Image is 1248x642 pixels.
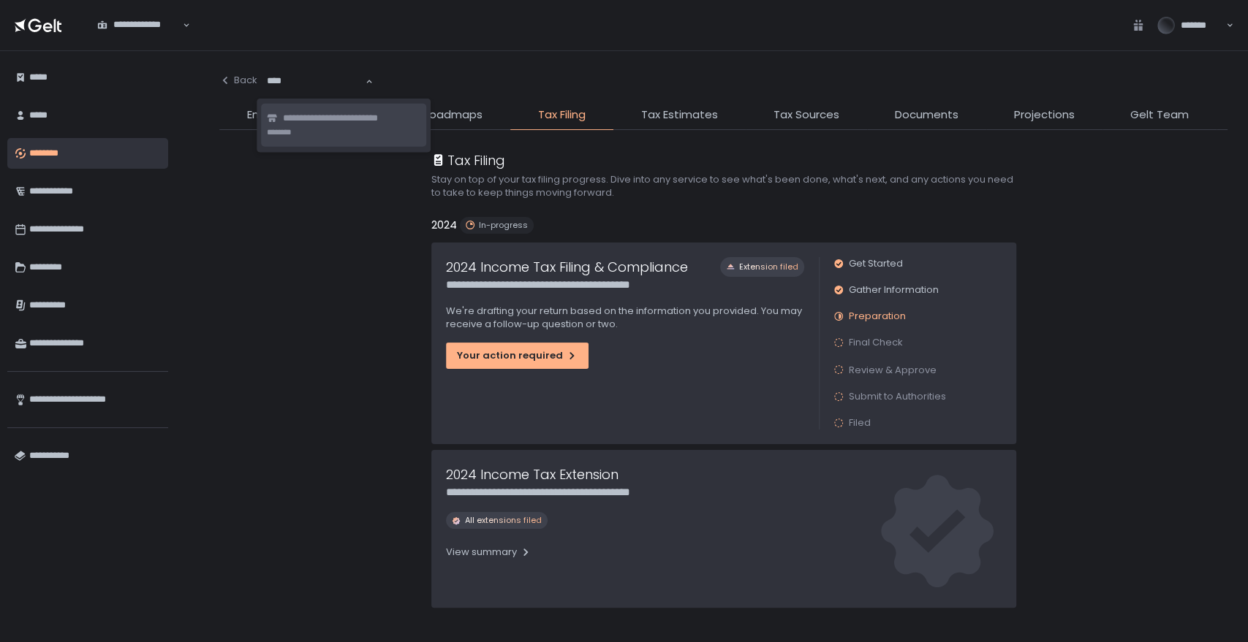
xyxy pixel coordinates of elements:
span: Roadmaps [423,107,483,123]
span: All extensions filed [465,515,542,526]
h2: Stay on top of your tax filing progress. Dive into any service to see what's been done, what's ne... [431,173,1016,199]
span: Entity [247,107,277,123]
div: View summary [446,546,532,559]
input: Search for option [97,31,181,46]
p: We're drafting your return based on the information you provided. You may receive a follow-up que... [446,305,804,331]
span: In-progress [479,220,528,231]
span: Gelt Team [1130,107,1189,123]
span: Tax Estimates [641,107,718,123]
span: Preparation [849,310,906,323]
span: Documents [895,107,958,123]
span: Review & Approve [849,363,937,377]
div: Search for option [257,66,373,96]
span: Projections [1014,107,1075,123]
button: Back [219,66,257,95]
div: Your action required [457,349,578,362]
span: Tax Filing [538,107,586,123]
span: Final Check [849,336,903,349]
span: Submit to Authorities [849,390,946,403]
span: Get Started [849,257,903,270]
div: Tax Filing [431,150,505,170]
div: Search for option [88,10,190,41]
span: Filed [849,416,871,429]
span: Tax Sources [774,107,839,123]
h1: 2024 Income Tax Filing & Compliance [446,257,688,277]
h2: 2024 [431,217,457,234]
input: Search for option [267,74,364,88]
span: Extension filed [739,261,798,272]
button: View summary [446,540,532,564]
div: Back [219,74,257,87]
button: Your action required [446,343,589,369]
h1: 2024 Income Tax Extension [446,465,619,484]
span: Gather Information [849,283,939,297]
